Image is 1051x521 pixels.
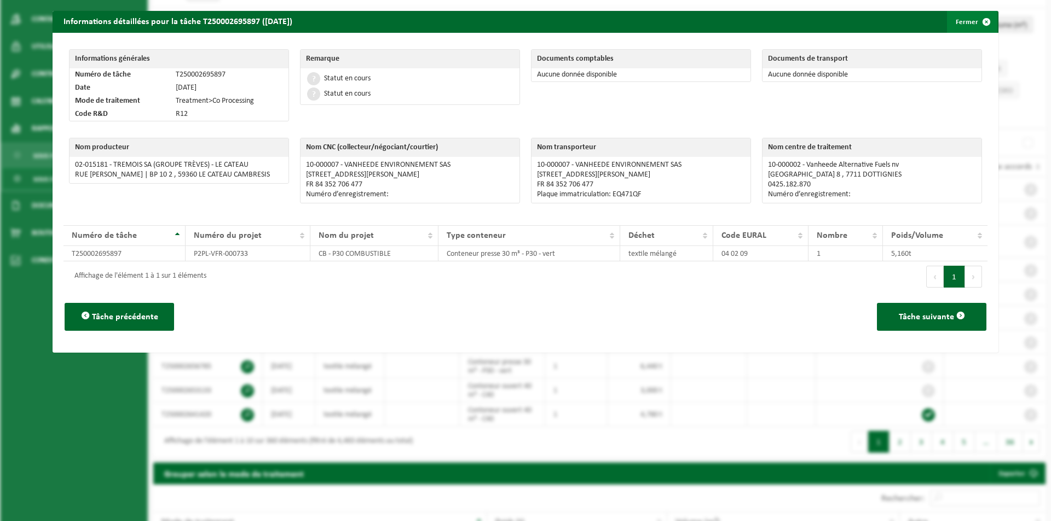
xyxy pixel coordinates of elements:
span: Numéro de tâche [72,231,137,240]
td: Mode de traitement [70,95,170,108]
th: Nom transporteur [532,138,750,157]
span: Nombre [817,231,847,240]
td: 1 [809,246,883,261]
span: Numéro du projet [194,231,262,240]
button: Next [965,266,982,288]
p: FR 84 352 706 477 [306,180,514,189]
p: RUE [PERSON_NAME] | BP 10 2 , 59360 LE CATEAU CAMBRESIS [75,171,283,179]
th: Nom centre de traitement [763,138,981,157]
p: 10-000002 - Vanheede Alternative Fuels nv [768,161,976,169]
p: Plaque immatriculation: EQ471QF [537,190,745,199]
p: [STREET_ADDRESS][PERSON_NAME] [537,171,745,179]
p: FR 84 352 706 477 [537,180,745,189]
th: Nom producteur [70,138,288,157]
td: T250002695897 [63,246,186,261]
td: Conteneur presse 30 m³ - P30 - vert [438,246,621,261]
td: CB - P30 COMBUSTIBLE [310,246,438,261]
button: Tâche suivante [877,303,986,331]
p: Numéro d’enregistrement: [306,190,514,199]
td: Code R&D [70,108,170,121]
td: 5,160t [883,246,988,261]
td: Numéro de tâche [70,68,170,81]
p: [GEOGRAPHIC_DATA] 8 , 7711 DOTTIGNIES [768,171,976,179]
button: Previous [926,266,944,288]
p: [STREET_ADDRESS][PERSON_NAME] [306,171,514,179]
div: Affichage de l'élément 1 à 1 sur 1 éléments [69,267,206,286]
th: Documents comptables [532,50,750,68]
p: 0425.182.870 [768,180,976,189]
td: Aucune donnée disponible [532,68,750,81]
td: Date [70,81,170,95]
td: 04 02 09 [713,246,809,261]
div: Statut en cours [324,75,371,83]
td: textile mélangé [620,246,713,261]
td: Aucune donnée disponible [763,68,981,81]
span: Poids/Volume [891,231,943,240]
th: Remarque [301,50,519,68]
div: Statut en cours [324,90,371,98]
h2: Informations détaillées pour la tâche T250002695897 ([DATE]) [53,11,303,32]
span: Tâche précédente [92,313,158,321]
button: 1 [944,266,965,288]
span: Type conteneur [447,231,506,240]
button: Tâche précédente [65,303,174,331]
button: Fermer [947,11,997,33]
p: 02-015181 - TREMOIS SA (GROUPE TRÈVES) - LE CATEAU [75,161,283,169]
span: Tâche suivante [899,313,954,321]
td: R12 [170,108,288,121]
p: Numéro d’enregistrement: [768,190,976,199]
th: Informations générales [70,50,288,68]
p: 10-000007 - VANHEEDE ENVIRONNEMENT SAS [537,161,745,169]
td: [DATE] [170,81,288,95]
th: Nom CNC (collecteur/négociant/courtier) [301,138,519,157]
span: Déchet [628,231,655,240]
th: Documents de transport [763,50,958,68]
span: Code EURAL [721,231,766,240]
td: T250002695897 [170,68,288,81]
td: P2PL-VFR-000733 [186,246,310,261]
span: Nom du projet [319,231,374,240]
p: 10-000007 - VANHEEDE ENVIRONNEMENT SAS [306,161,514,169]
td: Treatment>Co Processing [170,95,288,108]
